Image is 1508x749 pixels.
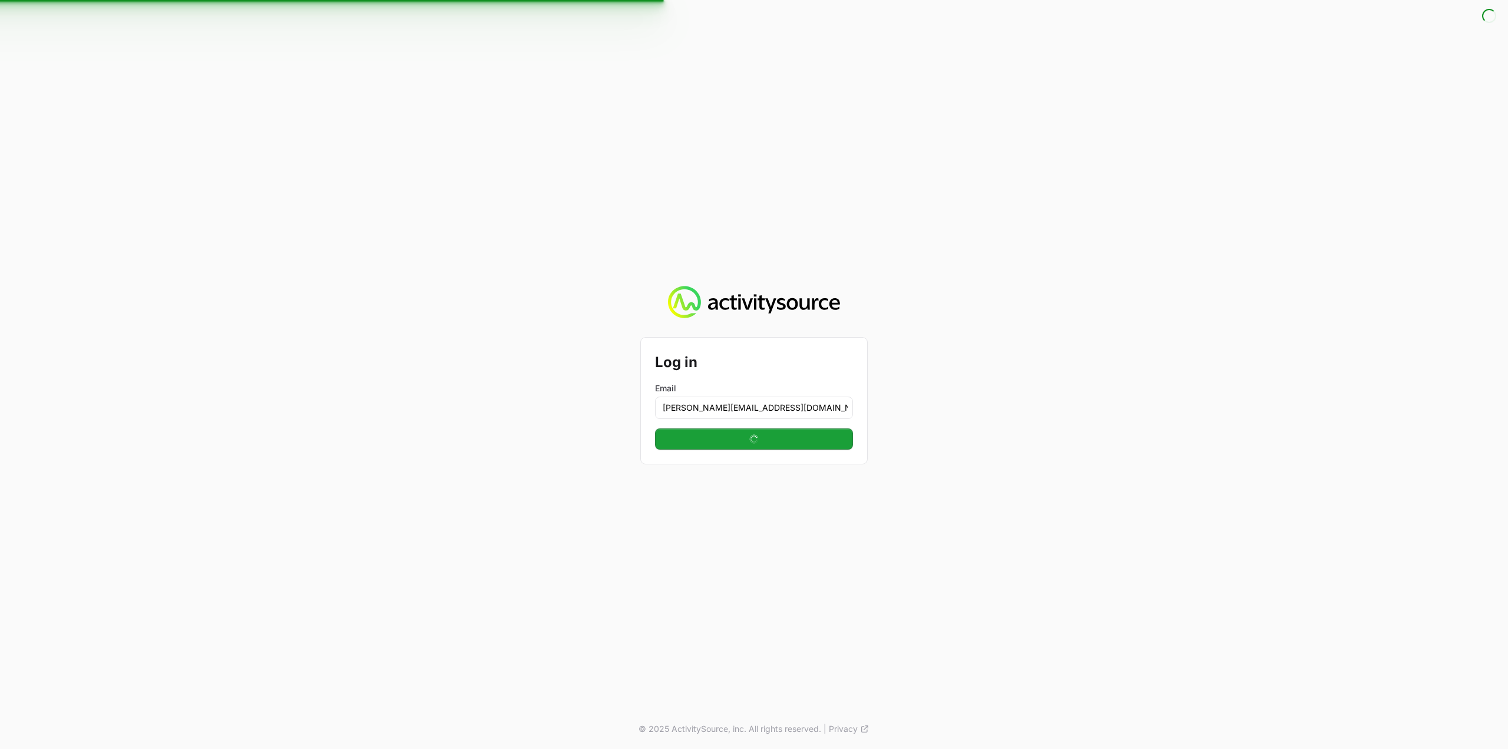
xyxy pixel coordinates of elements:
[639,723,821,735] p: © 2025 ActivitySource, inc. All rights reserved.
[655,352,853,373] h2: Log in
[829,723,869,735] a: Privacy
[655,397,853,419] input: Enter your email
[655,382,853,394] label: Email
[668,286,839,319] img: Activity Source
[824,723,826,735] span: |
